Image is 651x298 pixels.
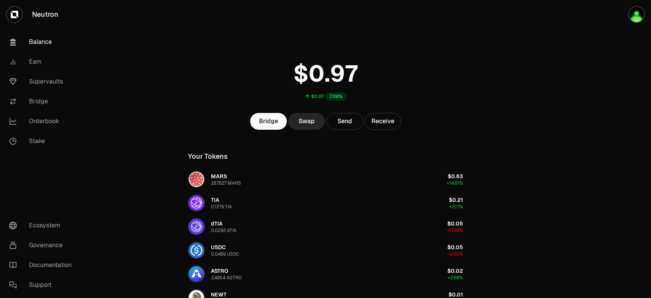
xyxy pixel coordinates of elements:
a: Ecosystem [3,216,82,235]
a: Earn [3,52,82,72]
span: $0.63 [448,173,463,180]
a: Balance [3,32,82,52]
a: Bridge [3,92,82,111]
button: dTIA LogodTIA0.0292 dTIA$0.05-57.28% [183,215,468,238]
div: 0.0489 USDC [211,251,239,257]
a: Bridge [250,113,287,130]
img: ASTRO Logo [189,266,204,282]
img: dTIA Logo [189,219,204,234]
button: Send [326,113,363,130]
div: 7.09% [325,92,347,101]
div: Your Tokens [188,151,228,162]
button: USDC LogoUSDC0.0489 USDC$0.05-0.00% [183,239,468,262]
button: TIA LogoTIA0.1279 TIA$0.21+2.17% [183,192,468,214]
button: ASTRO LogoASTRO3.4854 ASTRO$0.02+2.69% [183,263,468,285]
span: $0.01 [448,291,463,298]
div: 0.0292 dTIA [211,227,236,234]
button: Receive [365,113,401,130]
span: USDC [211,244,226,251]
span: $0.21 [449,197,463,203]
span: $0.05 [447,244,463,251]
img: jrmchlt_2 [629,7,644,22]
a: Documentation [3,255,82,275]
span: -0.00% [447,251,463,257]
span: +2.17% [449,204,463,210]
div: 28.7627 MARS [211,180,241,186]
a: Stake [3,131,82,151]
a: Support [3,275,82,295]
a: Orderbook [3,111,82,131]
img: USDC Logo [189,243,204,258]
span: +14.61% [447,180,463,186]
span: -57.28% [446,227,463,234]
a: Governance [3,235,82,255]
img: MARS Logo [189,172,204,187]
button: MARS LogoMARS28.7627 MARS$0.63+14.61% [183,168,468,191]
img: TIA Logo [189,195,204,211]
div: 3.4854 ASTRO [211,275,242,281]
a: Swap [288,113,325,130]
span: dTIA [211,220,223,227]
span: $0.02 [447,267,463,274]
span: ASTRO [211,267,228,274]
span: $0.05 [447,220,463,227]
span: NEWT [211,291,227,298]
span: +2.69% [448,275,463,281]
a: Supervaults [3,72,82,92]
div: 0.1279 TIA [211,204,232,210]
span: TIA [211,197,219,203]
div: $0.07 [311,93,324,100]
span: MARS [211,173,227,180]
